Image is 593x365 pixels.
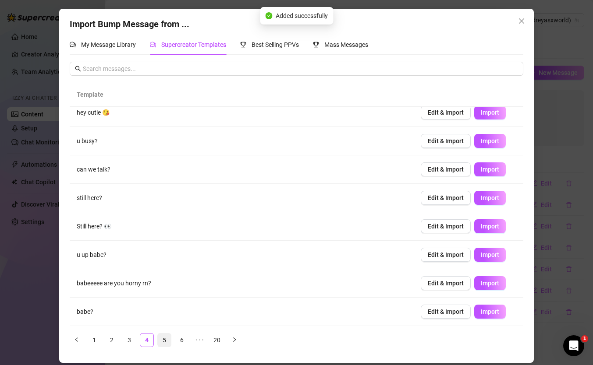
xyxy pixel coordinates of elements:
[421,305,471,319] button: Edit & Import
[481,280,499,287] span: Import
[70,155,413,184] td: can we talk?
[563,335,584,356] iframe: Intercom live chat
[175,333,188,347] a: 6
[421,191,471,205] button: Edit & Import
[481,137,499,144] span: Import
[83,64,518,74] input: Search messages...
[428,308,464,315] span: Edit & Import
[192,333,206,347] span: •••
[81,41,136,48] span: My Message Library
[240,42,246,48] span: trophy
[474,305,506,319] button: Import
[87,333,101,347] li: 1
[581,335,588,342] span: 1
[70,269,413,298] td: babeeeee are you horny rn?
[428,109,464,116] span: Edit & Import
[70,42,76,48] span: comment
[70,298,413,326] td: babe?
[210,333,224,347] a: 20
[481,251,499,258] span: Import
[75,66,81,72] span: search
[474,219,506,233] button: Import
[324,41,368,48] span: Mass Messages
[123,333,136,347] a: 3
[192,333,206,347] li: Next 5 Pages
[421,162,471,176] button: Edit & Import
[474,105,506,119] button: Import
[232,337,237,342] span: right
[481,223,499,230] span: Import
[421,105,471,119] button: Edit & Import
[88,333,101,347] a: 1
[70,127,413,155] td: u busy?
[474,248,506,262] button: Import
[70,333,84,347] li: Previous Page
[421,276,471,290] button: Edit & Import
[150,42,156,48] span: comment
[421,248,471,262] button: Edit & Import
[175,333,189,347] li: 6
[481,166,499,173] span: Import
[428,194,464,201] span: Edit & Import
[70,333,84,347] button: left
[70,212,413,241] td: Still here? 👀
[474,191,506,205] button: Import
[105,333,119,347] li: 2
[428,166,464,173] span: Edit & Import
[74,337,79,342] span: left
[70,83,413,107] th: Template
[474,276,506,290] button: Import
[421,134,471,148] button: Edit & Import
[158,333,171,347] a: 5
[252,41,299,48] span: Best Selling PPVs
[481,308,499,315] span: Import
[161,41,226,48] span: Supercreator Templates
[70,98,413,127] td: hey cutie 😘
[105,333,118,347] a: 2
[122,333,136,347] li: 3
[518,18,525,25] span: close
[70,241,413,269] td: u up babe?
[140,333,153,347] a: 4
[70,184,413,212] td: still here?
[515,18,529,25] span: Close
[70,19,189,29] span: Import Bump Message from ...
[313,42,319,48] span: trophy
[276,11,328,21] span: Added successfully
[428,280,464,287] span: Edit & Import
[515,14,529,28] button: Close
[428,223,464,230] span: Edit & Import
[140,333,154,347] li: 4
[428,137,464,144] span: Edit & Import
[428,251,464,258] span: Edit & Import
[227,333,241,347] button: right
[474,134,506,148] button: Import
[157,333,171,347] li: 5
[265,12,272,19] span: check-circle
[227,333,241,347] li: Next Page
[474,162,506,176] button: Import
[210,333,224,347] li: 20
[481,109,499,116] span: Import
[481,194,499,201] span: Import
[421,219,471,233] button: Edit & Import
